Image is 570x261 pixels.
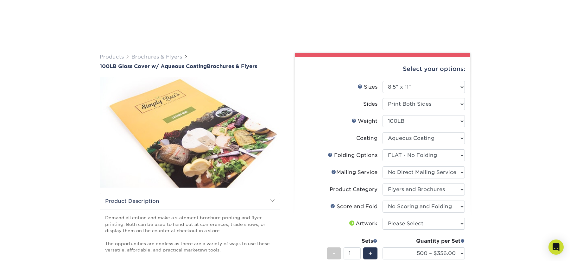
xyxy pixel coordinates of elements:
[100,70,280,195] img: 100LB Gloss Cover<br/>w/ Aqueous Coating 01
[331,169,377,176] div: Mailing Service
[348,220,377,227] div: Artwork
[300,57,465,81] div: Select your options:
[368,249,372,258] span: +
[363,100,377,108] div: Sides
[100,63,207,69] span: 100LB Gloss Cover w/ Aqueous Coating
[383,237,465,245] div: Quantity per Set
[356,134,377,142] div: Coating
[358,83,377,91] div: Sizes
[100,63,280,69] h1: Brochures & Flyers
[100,54,124,60] a: Products
[351,117,377,125] div: Weight
[330,186,377,193] div: Product Category
[328,152,377,159] div: Folding Options
[548,239,564,255] div: Open Intercom Messenger
[327,237,377,245] div: Sets
[332,249,335,258] span: -
[330,203,377,210] div: Score and Fold
[100,63,280,69] a: 100LB Gloss Cover w/ Aqueous CoatingBrochures & Flyers
[100,193,280,209] h2: Product Description
[131,54,182,60] a: Brochures & Flyers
